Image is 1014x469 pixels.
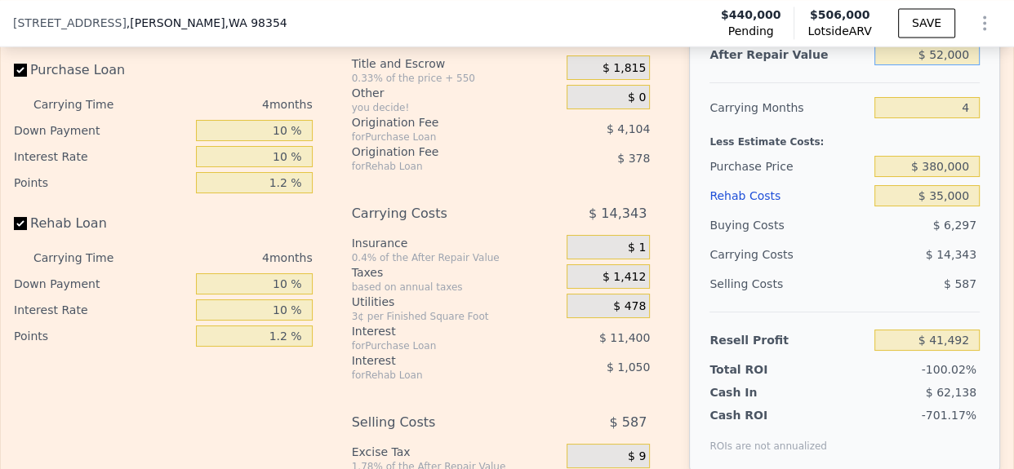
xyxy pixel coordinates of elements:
div: Rehab Costs [709,181,868,210]
span: , [PERSON_NAME] [127,15,287,31]
div: After Repair Value [709,40,868,69]
div: Interest [352,352,527,369]
span: [STREET_ADDRESS] [13,15,127,31]
div: Points [14,323,189,349]
div: Utilities [352,294,560,310]
div: Down Payment [14,271,189,297]
div: Origination Fee [352,144,527,160]
div: for Rehab Loan [352,369,527,382]
span: -100.02% [922,363,976,376]
div: Excise Tax [352,444,560,460]
div: Cash In [709,384,807,400]
div: you decide! [352,101,560,114]
div: for Purchase Loan [352,131,527,144]
span: $ 1,412 [603,270,646,285]
div: Carrying Months [709,93,868,122]
div: Purchase Price [709,152,868,181]
div: Carrying Time [33,245,136,271]
span: , WA 98354 [225,16,287,29]
div: Selling Costs [352,408,527,437]
span: $ 1,815 [603,61,646,76]
span: $ 378 [617,152,650,165]
div: Carrying Costs [352,199,527,228]
div: Title and Escrow [352,55,560,72]
div: for Purchase Loan [352,339,527,352]
div: Interest Rate [14,297,189,323]
span: $ 62,138 [926,386,976,399]
span: $ 1 [628,241,646,255]
div: ROIs are not annualized [709,423,827,453]
span: Lotside ARV [807,23,871,39]
span: $440,000 [721,7,781,23]
span: $ 1,050 [607,361,650,374]
span: $ 587 [944,277,976,290]
span: $ 478 [613,299,646,314]
div: Resell Profit [709,325,868,355]
span: $ 9 [628,449,646,464]
div: 0.4% of the After Repair Value [352,251,560,264]
div: Interest Rate [14,144,189,170]
div: Taxes [352,264,560,281]
div: Points [14,170,189,196]
button: Show Options [968,7,1001,39]
div: for Rehab Loan [352,160,527,173]
input: Rehab Loan [14,217,27,230]
span: $ 14,343 [589,199,647,228]
span: $ 587 [609,408,647,437]
span: -701.17% [922,409,976,422]
label: Rehab Loan [14,209,189,238]
span: $ 6,297 [933,219,976,232]
div: Total ROI [709,361,807,378]
div: Other [352,85,560,101]
div: Interest [352,323,527,339]
div: Origination Fee [352,114,527,131]
span: Pending [728,23,774,39]
span: $506,000 [810,8,870,21]
div: Carrying Time [33,91,136,117]
div: Down Payment [14,117,189,144]
div: 4 months [142,91,313,117]
div: Less Estimate Costs: [709,122,980,152]
div: Insurance [352,235,560,251]
div: 0.33% of the price + 550 [352,72,560,85]
span: $ 14,343 [926,248,976,261]
div: Buying Costs [709,210,868,240]
button: SAVE [898,8,955,38]
span: $ 4,104 [607,122,650,135]
input: Purchase Loan [14,64,27,77]
div: based on annual taxes [352,281,560,294]
div: Carrying Costs [709,240,807,269]
div: 3¢ per Finished Square Foot [352,310,560,323]
div: 4 months [142,245,313,271]
label: Purchase Loan [14,55,189,85]
div: Selling Costs [709,269,868,299]
span: $ 11,400 [599,331,650,344]
div: Cash ROI [709,407,827,423]
span: $ 0 [628,91,646,105]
